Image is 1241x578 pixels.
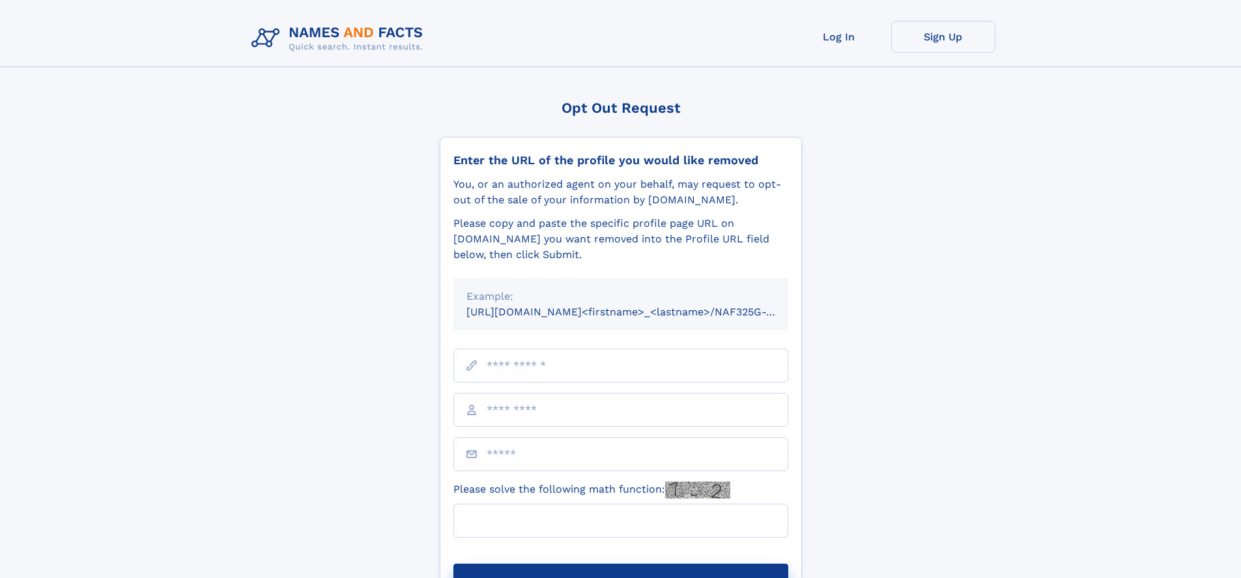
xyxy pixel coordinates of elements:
[466,289,775,304] div: Example:
[453,153,788,167] div: Enter the URL of the profile you would like removed
[440,100,802,116] div: Opt Out Request
[453,482,730,499] label: Please solve the following math function:
[466,306,813,318] small: [URL][DOMAIN_NAME]<firstname>_<lastname>/NAF325G-xxxxxxxx
[891,21,995,53] a: Sign Up
[787,21,891,53] a: Log In
[453,216,788,263] div: Please copy and paste the specific profile page URL on [DOMAIN_NAME] you want removed into the Pr...
[453,177,788,208] div: You, or an authorized agent on your behalf, may request to opt-out of the sale of your informatio...
[246,21,434,56] img: Logo Names and Facts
